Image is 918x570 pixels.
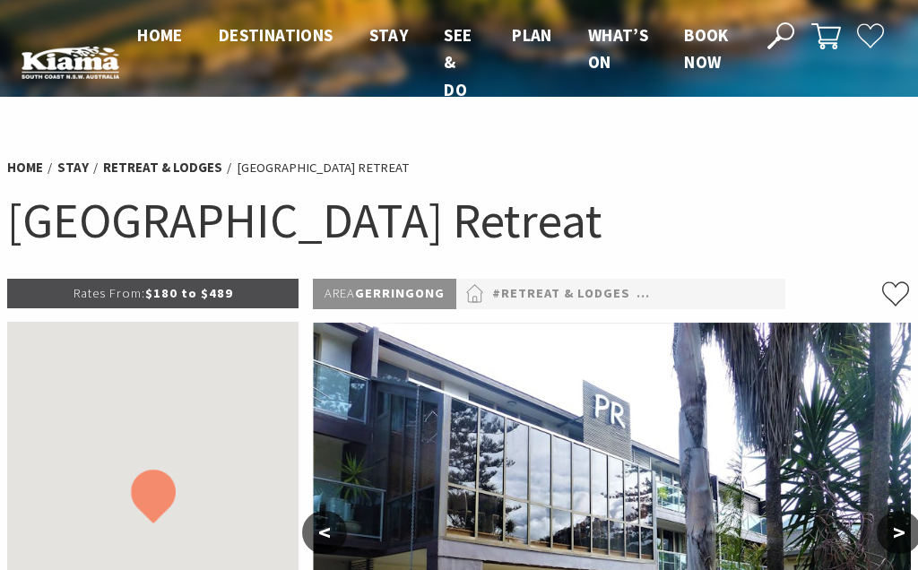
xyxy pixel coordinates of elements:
h1: [GEOGRAPHIC_DATA] Retreat [7,188,911,252]
a: #Retreat & Lodges [492,283,630,305]
a: Retreat & Lodges [103,159,222,177]
p: Gerringong [313,279,456,309]
span: Home [137,24,183,46]
p: $180 to $489 [7,279,299,308]
img: Kiama Logo [22,46,119,80]
a: Stay [57,159,89,177]
span: Stay [369,24,409,46]
span: Rates From: [74,285,145,301]
li: [GEOGRAPHIC_DATA] Retreat [237,157,409,178]
span: Area [325,285,355,301]
a: #Hotels, Motels & Resorts [637,283,842,305]
span: What’s On [588,24,648,73]
span: Plan [512,24,552,46]
a: Home [7,159,43,177]
span: Destinations [219,24,333,46]
button: < [302,511,347,554]
nav: Main Menu [119,22,747,103]
span: Book now [684,24,729,73]
span: See & Do [444,24,472,100]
